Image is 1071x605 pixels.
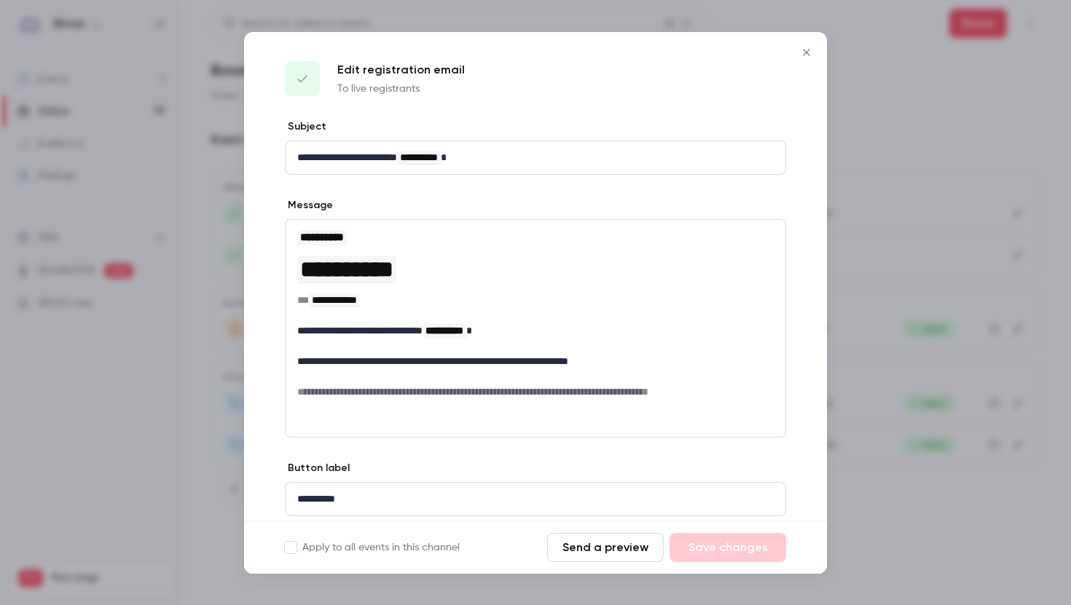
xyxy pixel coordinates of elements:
label: Button label [285,461,350,475]
p: Edit registration email [337,61,465,79]
button: Close [792,38,821,67]
label: Message [285,198,333,213]
button: Send a preview [547,533,664,562]
p: To live registrants [337,82,465,96]
label: Apply to all events in this channel [285,540,460,555]
div: editor [286,141,785,174]
div: editor [286,483,785,515]
label: Subject [285,119,326,134]
div: editor [286,220,785,408]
